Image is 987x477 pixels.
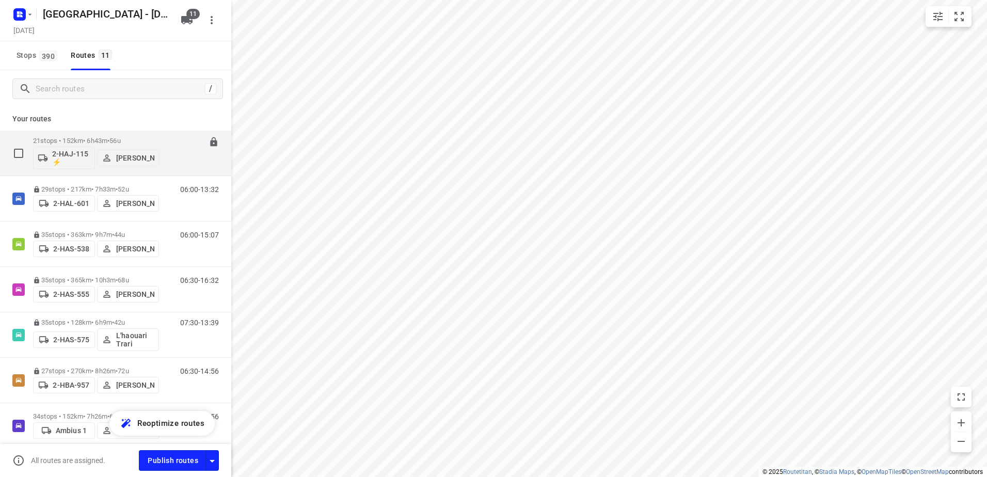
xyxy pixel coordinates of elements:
a: Routetitan [783,468,812,475]
button: 2-HBA-957 [33,377,95,393]
span: Reoptimize routes [137,417,204,430]
p: 27 stops • 270km • 8h26m [33,367,159,375]
span: 72u [118,367,129,375]
h5: Project date [9,24,39,36]
div: Routes [71,49,115,62]
button: 11 [177,10,197,30]
a: Stadia Maps [819,468,854,475]
button: [PERSON_NAME] [97,377,159,393]
span: 52u [118,185,129,193]
p: 06:30-14:56 [180,367,219,375]
button: Fit zoom [949,6,969,27]
p: Your routes [12,114,219,124]
p: 06:00-13:32 [180,185,219,194]
button: [PERSON_NAME] [97,422,159,439]
button: L'haouari Trari [97,328,159,351]
p: [PERSON_NAME] [116,199,154,208]
p: 34 stops • 152km • 7h26m [33,412,159,420]
p: 2-HAJ-115 ⚡ [52,150,90,166]
span: 42u [114,319,125,326]
span: 56u [109,137,120,145]
p: 2-HAS-575 [53,336,89,344]
p: 2-HAS-555 [53,290,89,298]
span: • [112,231,114,239]
p: All routes are assigned. [31,456,105,465]
button: 2-HAL-601 [33,195,95,212]
button: 2-HAS-575 [33,331,95,348]
span: Stops [17,49,60,62]
div: Driver app settings [206,454,218,467]
p: 35 stops • 128km • 6h9m [33,319,159,326]
p: 2-HBA-957 [53,381,89,389]
p: [PERSON_NAME] [116,245,154,253]
div: / [205,83,216,94]
p: 06:30-16:32 [180,276,219,284]
li: © 2025 , © , © © contributors [762,468,983,475]
span: • [107,137,109,145]
p: 29 stops • 217km • 7h33m [33,185,159,193]
span: • [116,367,118,375]
p: [PERSON_NAME] [116,381,154,389]
a: OpenMapTiles [862,468,901,475]
span: Select [8,143,29,164]
span: 68u [118,276,129,284]
button: Map settings [928,6,948,27]
button: Publish routes [139,450,206,470]
span: 11 [99,50,113,60]
span: • [107,412,109,420]
span: 390 [39,51,57,61]
div: small contained button group [926,6,972,27]
p: 2-HAL-601 [53,199,89,208]
button: 2-HAS-555 [33,286,95,303]
span: • [116,276,118,284]
p: 07:30-13:39 [180,319,219,327]
button: Ambius 1 [33,422,95,439]
span: 11 [186,9,200,19]
p: 06:00-15:07 [180,231,219,239]
button: More [201,10,222,30]
p: 21 stops • 152km • 6h43m [33,137,159,145]
button: Lock route [209,137,219,149]
button: [PERSON_NAME] [97,286,159,303]
input: Search routes [36,81,205,97]
button: 2-HAJ-115 ⚡ [33,147,95,169]
a: OpenStreetMap [906,468,949,475]
button: [PERSON_NAME] [97,195,159,212]
button: 2-HAS-538 [33,241,95,257]
span: 60u [109,412,120,420]
button: Reoptimize routes [109,411,215,436]
p: Ambius 1 [56,426,87,435]
p: 2-HAS-538 [53,245,89,253]
button: [PERSON_NAME] [97,150,159,166]
p: L'haouari Trari [116,331,154,348]
p: [PERSON_NAME] [116,290,154,298]
span: 44u [114,231,125,239]
span: • [112,319,114,326]
h5: Rename [39,6,172,22]
p: 35 stops • 365km • 10h3m [33,276,159,284]
p: 35 stops • 363km • 9h7m [33,231,159,239]
span: Publish routes [148,454,198,467]
span: • [116,185,118,193]
p: [PERSON_NAME] [116,154,154,162]
button: [PERSON_NAME] [97,241,159,257]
